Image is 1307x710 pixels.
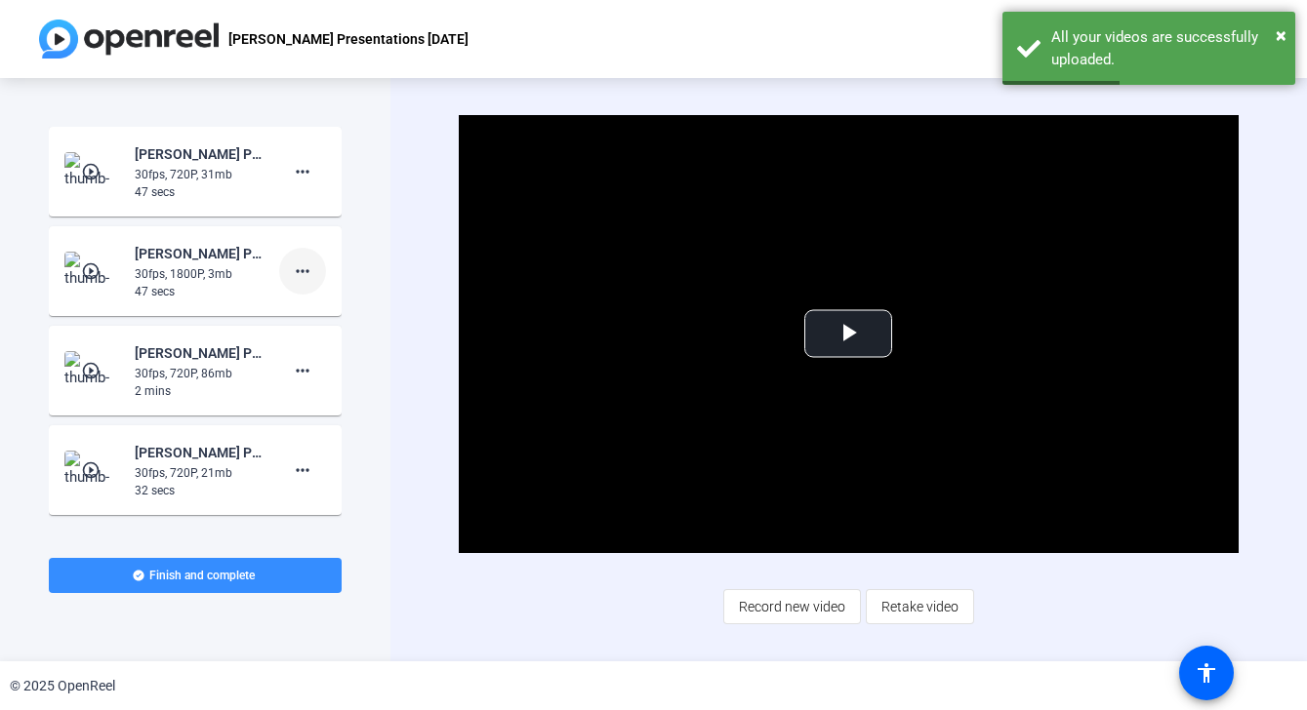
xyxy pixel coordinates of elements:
[135,365,265,382] div: 30fps, 720P, 86mb
[64,252,122,291] img: thumb-nail
[228,27,469,51] p: [PERSON_NAME] Presentations [DATE]
[135,242,265,265] div: [PERSON_NAME] Presentations-[PERSON_NAME] Presentations August 2025-1755208469642-screen
[81,460,104,480] mat-icon: play_circle_outline
[149,568,255,583] span: Finish and complete
[1051,26,1281,70] div: All your videos are successfully uploaded.
[804,310,892,358] button: Play Video
[64,152,122,191] img: thumb-nail
[459,115,1238,553] div: Video Player
[1276,23,1287,47] span: ×
[881,588,959,625] span: Retake video
[291,359,314,382] mat-icon: more_horiz
[81,162,104,181] mat-icon: play_circle_outline
[39,20,219,59] img: OpenReel logo
[291,259,314,283] mat-icon: more_horiz
[135,382,265,400] div: 2 mins
[64,351,122,390] img: thumb-nail
[135,183,265,201] div: 47 secs
[739,588,845,625] span: Record new video
[866,589,974,624] button: Retake video
[49,558,342,593] button: Finish and complete
[135,142,265,166] div: [PERSON_NAME] Presentations-[PERSON_NAME] Presentations August 2025-1755208469642-webcam
[10,676,115,696] div: © 2025 OpenReel
[291,458,314,482] mat-icon: more_horiz
[135,441,265,464] div: [PERSON_NAME] Presentations-[PERSON_NAME] Presentations August 2025-1755207699116-webcam
[723,589,861,624] button: Record new video
[135,464,265,482] div: 30fps, 720P, 21mb
[1195,661,1218,685] mat-icon: accessibility
[1276,20,1287,50] button: Close
[135,166,265,183] div: 30fps, 720P, 31mb
[135,482,265,499] div: 32 secs
[81,361,104,380] mat-icon: play_circle_outline
[81,261,104,281] mat-icon: play_circle_outline
[135,341,265,365] div: [PERSON_NAME] Presentations-[PERSON_NAME] Presentations August 2025-1755208245934-webcam
[135,283,265,300] div: 47 secs
[291,160,314,183] mat-icon: more_horiz
[64,451,122,490] img: thumb-nail
[135,265,265,283] div: 30fps, 1800P, 3mb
